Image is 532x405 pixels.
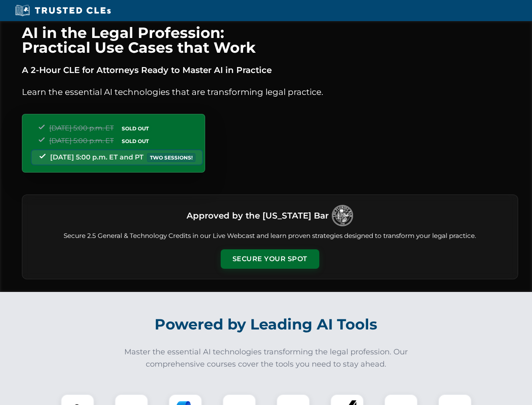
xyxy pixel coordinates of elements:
h3: Approved by the [US_STATE] Bar [187,208,329,223]
h2: Powered by Leading AI Tools [33,310,500,339]
p: Learn the essential AI technologies that are transforming legal practice. [22,85,518,99]
span: [DATE] 5:00 p.m. ET [49,137,114,145]
img: Logo [332,205,353,226]
p: Master the essential AI technologies transforming the legal profession. Our comprehensive courses... [119,346,414,370]
span: SOLD OUT [119,124,152,133]
img: Trusted CLEs [13,4,113,17]
span: SOLD OUT [119,137,152,146]
p: A 2-Hour CLE for Attorneys Ready to Master AI in Practice [22,63,518,77]
span: [DATE] 5:00 p.m. ET [49,124,114,132]
button: Secure Your Spot [221,249,319,269]
p: Secure 2.5 General & Technology Credits in our Live Webcast and learn proven strategies designed ... [32,231,508,241]
h1: AI in the Legal Profession: Practical Use Cases that Work [22,25,518,55]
